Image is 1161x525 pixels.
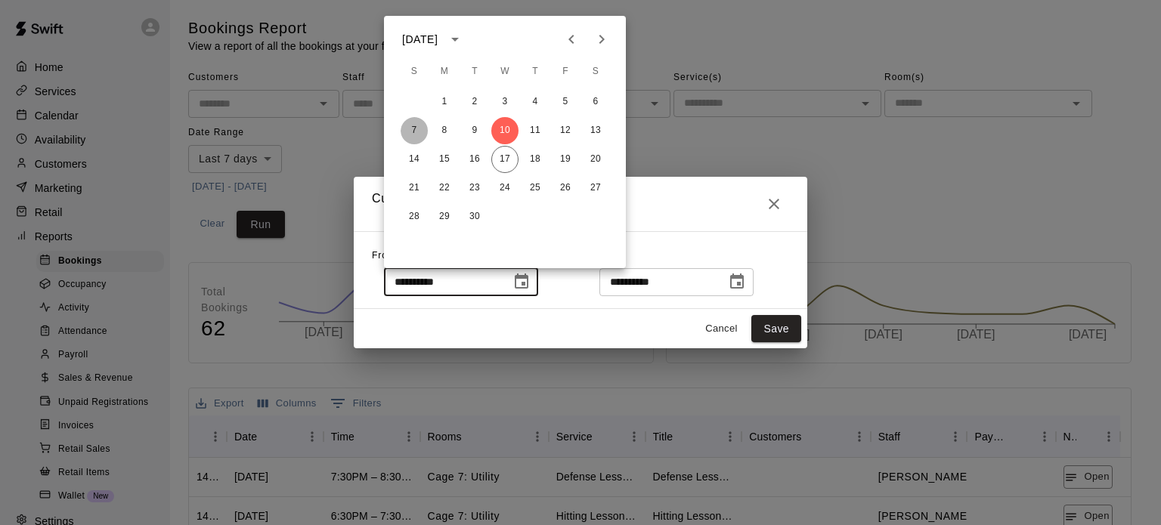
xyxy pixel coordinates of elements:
[461,203,488,230] button: 30
[722,267,752,297] button: Choose date, selected date is Sep 17, 2025
[552,88,579,116] button: 5
[491,57,519,87] span: Wednesday
[556,24,587,54] button: Previous month
[431,57,458,87] span: Monday
[491,174,519,202] button: 24
[522,174,549,202] button: 25
[759,189,789,219] button: Close
[582,146,609,173] button: 20
[461,57,488,87] span: Tuesday
[491,117,519,144] button: 10
[372,250,422,261] span: From Date
[431,117,458,144] button: 8
[402,32,438,48] div: [DATE]
[697,317,745,341] button: Cancel
[506,267,537,297] button: Choose date, selected date is Sep 10, 2025
[552,146,579,173] button: 19
[587,24,617,54] button: Next month
[491,146,519,173] button: 17
[522,57,549,87] span: Thursday
[522,88,549,116] button: 4
[401,174,428,202] button: 21
[582,57,609,87] span: Saturday
[582,117,609,144] button: 13
[442,26,468,52] button: calendar view is open, switch to year view
[522,146,549,173] button: 18
[431,146,458,173] button: 15
[461,174,488,202] button: 23
[354,177,807,231] h2: Custom Event Date
[431,203,458,230] button: 29
[491,88,519,116] button: 3
[401,57,428,87] span: Sunday
[552,117,579,144] button: 12
[552,57,579,87] span: Friday
[461,146,488,173] button: 16
[582,174,609,202] button: 27
[431,88,458,116] button: 1
[401,146,428,173] button: 14
[582,88,609,116] button: 6
[431,174,458,202] button: 22
[522,117,549,144] button: 11
[461,88,488,116] button: 2
[401,117,428,144] button: 7
[552,174,579,202] button: 26
[461,117,488,144] button: 9
[751,315,801,343] button: Save
[401,203,428,230] button: 28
